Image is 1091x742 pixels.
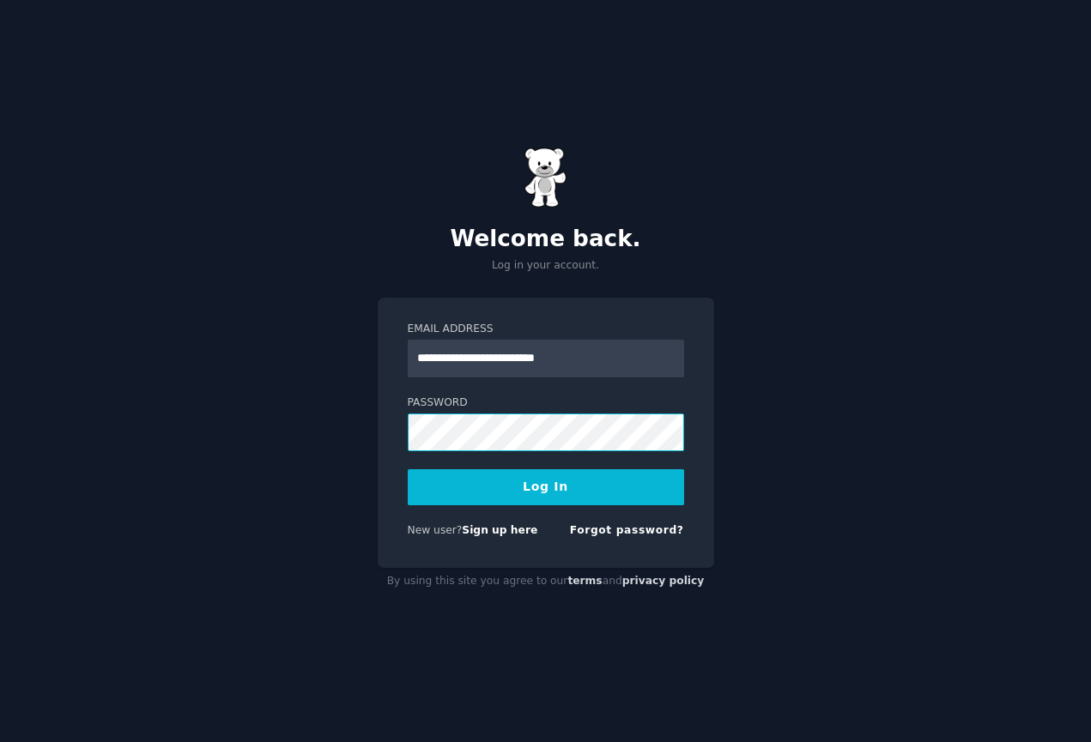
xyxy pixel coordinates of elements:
[462,524,537,536] a: Sign up here
[378,226,714,253] h2: Welcome back.
[524,148,567,208] img: Gummy Bear
[408,524,463,536] span: New user?
[622,575,705,587] a: privacy policy
[408,395,684,411] label: Password
[567,575,602,587] a: terms
[408,322,684,337] label: Email Address
[378,258,714,274] p: Log in your account.
[570,524,684,536] a: Forgot password?
[378,568,714,595] div: By using this site you agree to our and
[408,469,684,505] button: Log In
